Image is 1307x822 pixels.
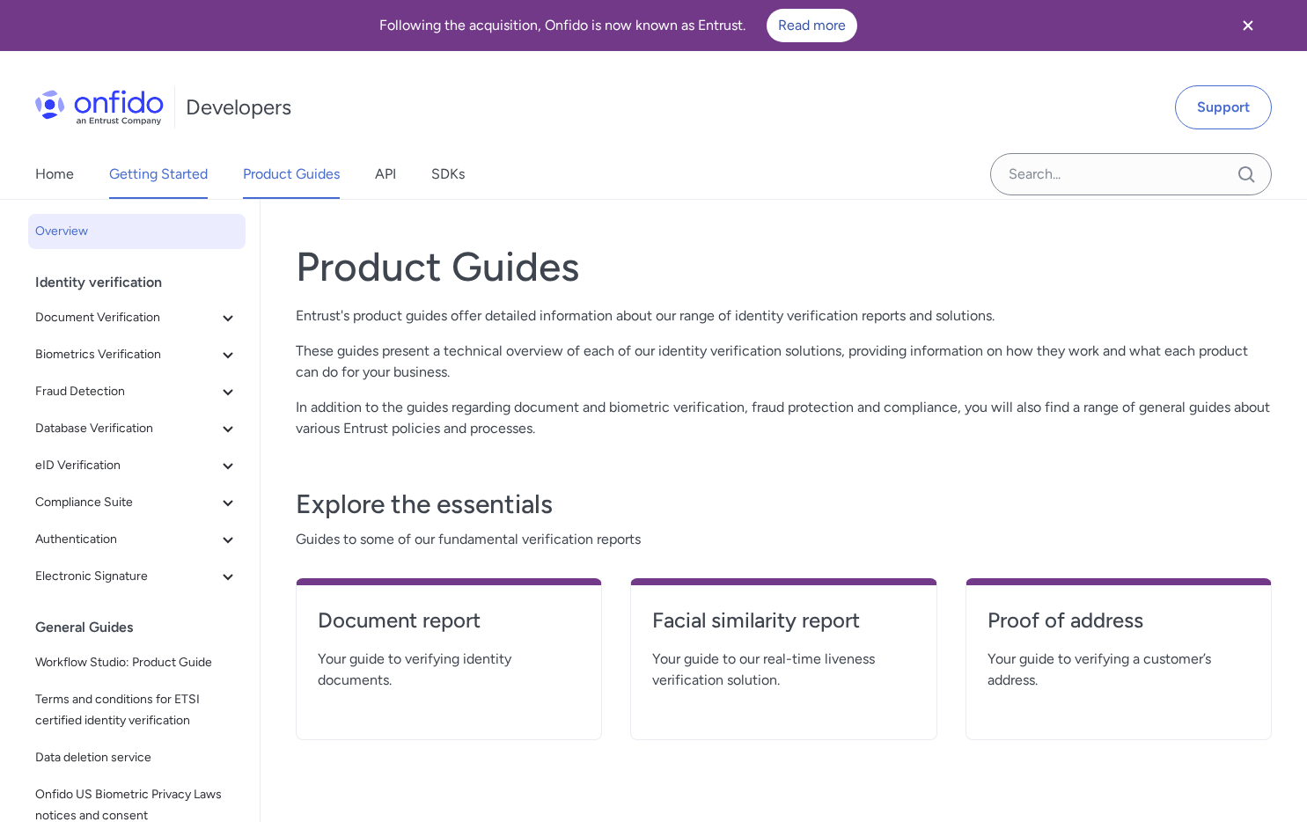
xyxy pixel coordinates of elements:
span: Your guide to verifying identity documents. [318,649,580,691]
span: Authentication [35,529,217,550]
div: General Guides [35,610,253,645]
a: Support [1175,85,1272,129]
span: Your guide to verifying a customer’s address. [988,649,1250,691]
button: Close banner [1215,4,1281,48]
h4: Proof of address [988,606,1250,635]
svg: Close banner [1237,15,1259,36]
a: Proof of address [988,606,1250,649]
img: Onfido Logo [35,90,164,125]
button: Fraud Detection [28,374,246,409]
span: Workflow Studio: Product Guide [35,652,239,673]
span: Document Verification [35,307,217,328]
span: Guides to some of our fundamental verification reports [296,529,1272,550]
a: Home [35,150,74,199]
a: API [375,150,396,199]
input: Onfido search input field [990,153,1272,195]
span: Compliance Suite [35,492,217,513]
button: Authentication [28,522,246,557]
a: Product Guides [243,150,340,199]
span: Biometrics Verification [35,344,217,365]
span: Data deletion service [35,747,239,768]
p: Entrust's product guides offer detailed information about our range of identity verification repo... [296,305,1272,327]
p: In addition to the guides regarding document and biometric verification, fraud protection and com... [296,397,1272,439]
span: eID Verification [35,455,217,476]
h4: Document report [318,606,580,635]
button: eID Verification [28,448,246,483]
h1: Product Guides [296,242,1272,291]
a: Terms and conditions for ETSI certified identity verification [28,682,246,738]
div: Identity verification [35,265,253,300]
span: Database Verification [35,418,217,439]
h1: Developers [186,93,291,121]
span: Your guide to our real-time liveness verification solution. [652,649,914,691]
a: SDKs [431,150,465,199]
a: Read more [767,9,857,42]
span: Electronic Signature [35,566,217,587]
button: Compliance Suite [28,485,246,520]
div: Following the acquisition, Onfido is now known as Entrust. [21,9,1215,42]
span: Fraud Detection [35,381,217,402]
button: Database Verification [28,411,246,446]
button: Document Verification [28,300,246,335]
a: Overview [28,214,246,249]
a: Document report [318,606,580,649]
span: Overview [35,221,239,242]
h3: Explore the essentials [296,487,1272,522]
button: Biometrics Verification [28,337,246,372]
h4: Facial similarity report [652,606,914,635]
a: Data deletion service [28,740,246,775]
button: Electronic Signature [28,559,246,594]
a: Workflow Studio: Product Guide [28,645,246,680]
p: These guides present a technical overview of each of our identity verification solutions, providi... [296,341,1272,383]
a: Getting Started [109,150,208,199]
span: Terms and conditions for ETSI certified identity verification [35,689,239,731]
a: Facial similarity report [652,606,914,649]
